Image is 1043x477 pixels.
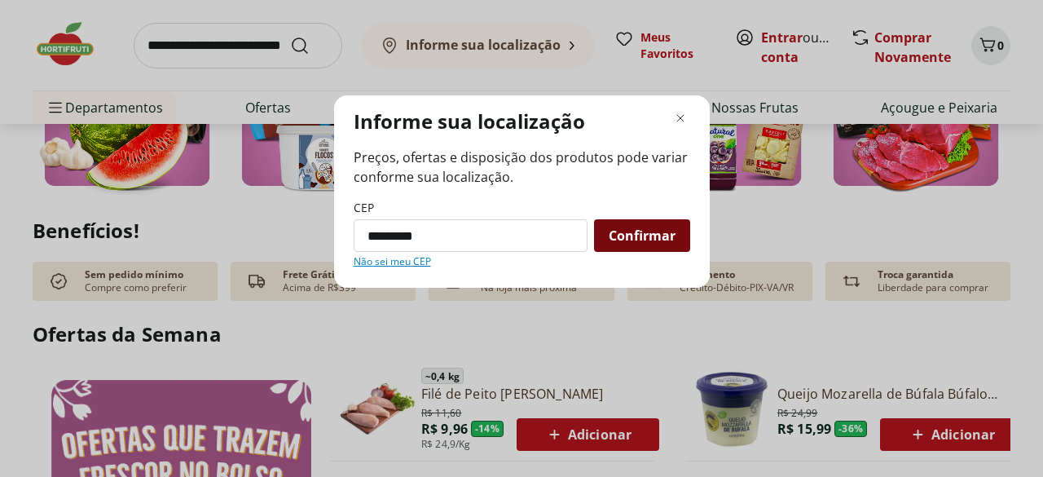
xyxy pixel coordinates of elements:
[354,148,690,187] span: Preços, ofertas e disposição dos produtos pode variar conforme sua localização.
[354,108,585,135] p: Informe sua localização
[354,255,431,268] a: Não sei meu CEP
[354,200,374,216] label: CEP
[594,219,690,252] button: Confirmar
[609,229,676,242] span: Confirmar
[671,108,690,128] button: Fechar modal de regionalização
[334,95,710,288] div: Modal de regionalização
